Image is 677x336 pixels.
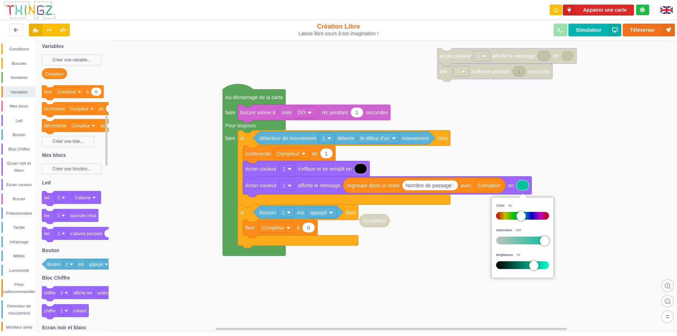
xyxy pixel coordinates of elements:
[45,72,64,77] text: Compteur
[440,53,471,59] text: écran couleur
[42,325,86,330] text: Ecran noir et blanc
[516,228,521,232] span: 100
[402,135,429,141] text: mouvement
[57,213,60,218] text: 1
[325,151,328,157] text: 1
[245,166,276,172] text: écran couleur
[518,69,520,74] text: 1
[70,213,96,218] text: basculer l'état
[57,195,60,200] text: 1
[225,94,283,100] text: Au démarrage de la carte
[3,160,35,174] div: Ecran noir et blanc
[3,252,35,259] div: Météo
[366,110,388,115] text: secondes
[44,308,56,313] text: chiffre
[298,183,341,188] text: affiche le message
[456,69,459,74] text: 1
[322,135,325,141] text: 1
[78,262,84,267] text: est
[347,183,400,188] text: regroupe dans un texte
[337,135,354,141] text: détecte
[355,110,358,115] text: 1
[97,291,109,295] text: unités
[280,31,398,37] div: Laisse libre cours à ton imagination !
[298,110,306,115] text: DO
[75,195,91,200] text: s'allume
[44,213,50,218] text: led
[636,5,649,15] div: Tu es connecté au serveur de création de Thingz
[42,180,51,185] text: Led
[3,224,35,231] div: Tactile
[42,152,66,158] text: Mes blocs
[553,53,559,59] text: en
[310,209,327,215] text: appuyé
[240,209,244,215] text: si
[245,225,255,231] text: fixer
[508,204,512,207] span: 46
[461,183,471,188] text: avec
[517,253,520,257] span: 75
[282,166,285,172] text: 1
[225,110,235,115] text: faire
[53,166,91,171] text: Créer une fonction...
[297,225,300,231] text: à
[298,166,352,172] text: s'efface et se remplit en
[3,88,35,96] div: Variables
[477,53,480,59] text: 1
[3,117,35,124] div: Led
[42,275,70,281] text: Bloc Chiffre
[47,262,61,267] text: Bouton
[61,308,63,313] text: 1
[438,135,448,141] text: faire
[86,90,89,94] text: à
[44,231,50,236] text: led
[3,267,35,274] div: Luminosité
[568,24,621,36] button: Simulateur
[53,57,91,62] text: Créer une variable...
[405,183,455,188] text: Nombre de passage :
[496,204,505,207] span: Color
[3,131,35,138] div: Bouton
[57,231,60,236] text: 1
[42,43,64,49] text: Variables
[70,106,89,111] text: Compteur
[61,291,63,295] text: 1
[478,183,500,188] text: Compteur
[496,228,512,232] span: Saturation
[471,69,510,74] text: s'allume pendant
[660,6,673,14] img: gb.png
[496,253,513,257] span: Brightness
[3,103,35,110] div: Mes blocs
[3,210,35,217] div: Potentiomètre
[3,324,35,331] div: Moniteur série
[492,53,535,59] text: affiche le message
[262,225,284,231] text: Compteur
[346,209,356,215] text: faire
[73,291,92,295] text: affiche les
[282,110,292,115] text: note
[3,60,35,67] div: Boucles
[322,110,348,115] text: Hz pendant
[260,209,276,215] text: Bouton
[282,183,285,188] text: 1
[623,24,675,36] button: Téléverser
[70,231,102,236] text: s'allume pendant
[42,248,59,253] text: Bouton
[277,151,299,157] text: Compteur
[53,139,84,144] text: Créer une liste...
[99,106,104,111] text: de
[66,262,68,267] text: 1
[3,181,35,188] div: Écran couleur
[57,90,76,94] text: Compteur
[3,281,35,295] div: Prise radiocommandée
[307,225,310,231] text: 0
[3,1,56,19] img: thingz_logo.png
[282,209,285,215] text: 1
[73,308,87,313] text: s'éteint
[3,195,35,202] div: Buzzer
[563,5,634,16] button: Appairer une carte
[297,209,304,215] text: est
[44,291,56,295] text: chiffre
[528,69,550,74] text: secondes
[240,135,244,141] text: si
